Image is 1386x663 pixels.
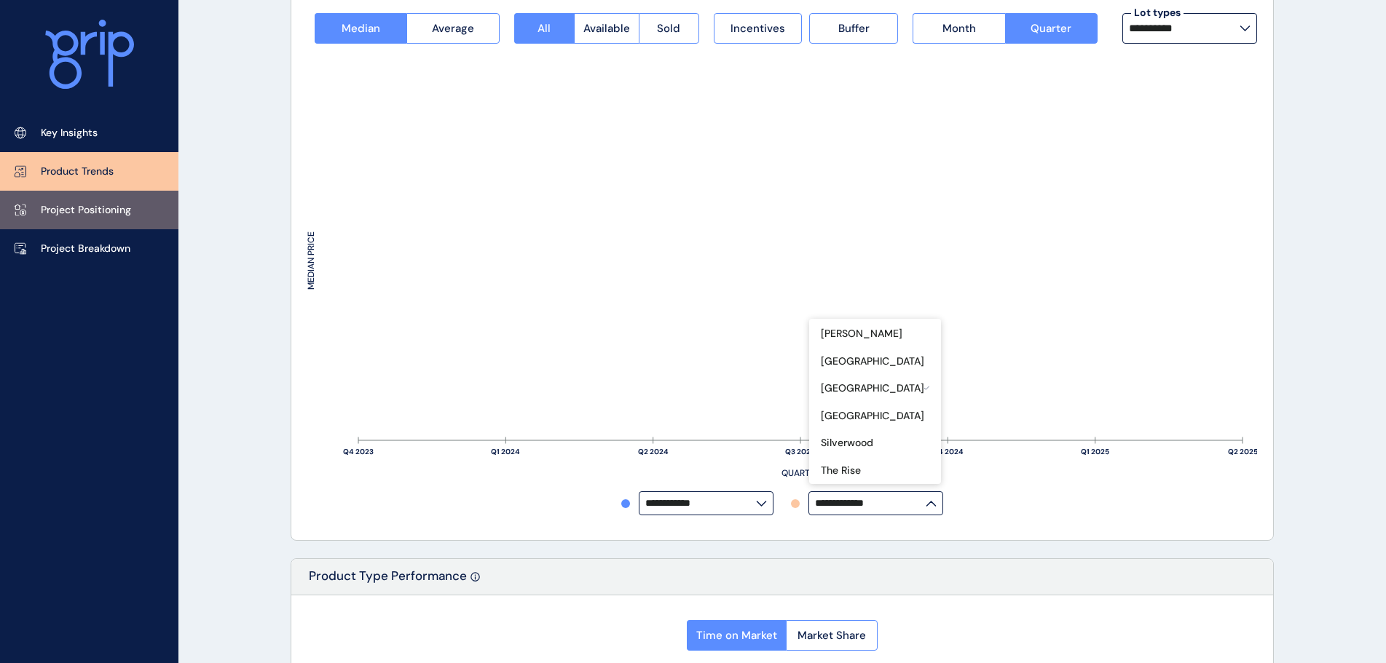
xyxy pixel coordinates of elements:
[821,381,924,396] p: [GEOGRAPHIC_DATA]
[1081,447,1109,456] text: Q1 2025
[781,467,820,479] text: QUARTER
[821,354,924,369] p: [GEOGRAPHIC_DATA]
[343,447,374,456] text: Q4 2023
[342,21,380,36] span: Median
[41,203,131,218] p: Project Positioning
[731,21,785,36] span: Incentives
[514,13,574,44] button: All
[696,628,777,643] span: Time on Market
[798,628,866,643] span: Market Share
[821,327,902,341] p: [PERSON_NAME]
[491,447,520,456] text: Q1 2024
[315,13,406,44] button: Median
[583,21,630,36] span: Available
[785,447,816,456] text: Q3 2024
[1228,447,1258,456] text: Q2 2025
[639,13,699,44] button: Sold
[574,13,639,44] button: Available
[809,13,898,44] button: Buffer
[41,126,98,140] p: Key Insights
[41,164,114,179] p: Product Trends
[821,464,861,478] p: The Rise
[432,21,474,36] span: Average
[538,21,551,36] span: All
[657,21,680,36] span: Sold
[406,13,499,44] button: Average
[913,13,1004,44] button: Month
[942,21,976,36] span: Month
[1131,6,1184,20] label: Lot types
[932,447,964,456] text: Q4 2024
[821,409,924,424] p: [GEOGRAPHIC_DATA]
[821,436,873,450] p: Silverwood
[305,231,317,290] text: MEDIAN PRICE
[1031,21,1071,36] span: Quarter
[687,620,786,651] button: Time on Market
[638,447,669,456] text: Q2 2024
[786,620,878,651] button: Market Share
[309,568,467,595] p: Product Type Performance
[41,242,130,256] p: Project Breakdown
[1005,13,1098,44] button: Quarter
[714,13,803,44] button: Incentives
[838,21,870,36] span: Buffer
